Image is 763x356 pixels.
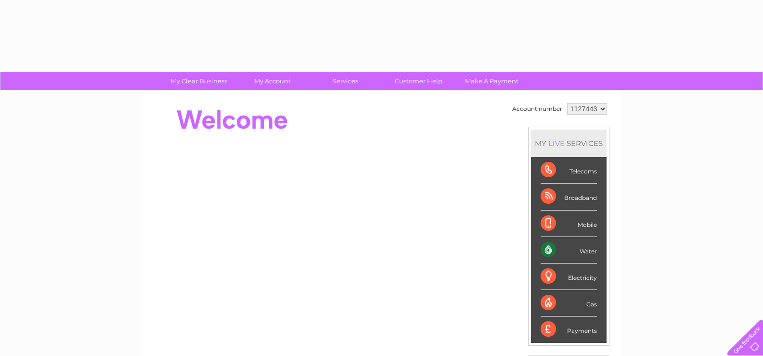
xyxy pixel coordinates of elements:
[541,316,597,343] div: Payments
[531,130,607,157] div: MY SERVICES
[541,237,597,264] div: Water
[541,184,597,210] div: Broadband
[541,290,597,316] div: Gas
[510,101,565,117] td: Account number
[159,72,239,90] a: My Clear Business
[546,139,567,148] div: LIVE
[306,72,385,90] a: Services
[541,211,597,237] div: Mobile
[379,72,458,90] a: Customer Help
[233,72,312,90] a: My Account
[541,157,597,184] div: Telecoms
[452,72,531,90] a: Make A Payment
[541,264,597,290] div: Electricity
